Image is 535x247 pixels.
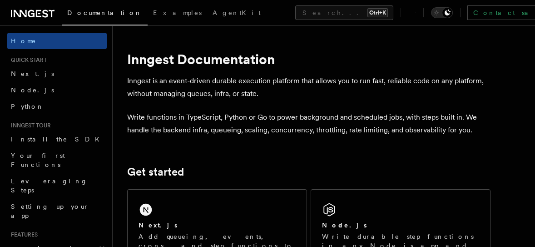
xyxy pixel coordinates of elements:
span: Next.js [11,70,54,77]
span: Examples [153,9,202,16]
a: Home [7,33,107,49]
a: Python [7,98,107,115]
span: Quick start [7,56,47,64]
p: Inngest is an event-driven durable execution platform that allows you to run fast, reliable code ... [127,75,490,100]
a: Install the SDK [7,131,107,147]
a: Get started [127,166,184,178]
span: Leveraging Steps [11,177,88,194]
span: AgentKit [213,9,261,16]
a: Your first Functions [7,147,107,173]
a: Next.js [7,66,107,82]
span: Inngest tour [7,122,51,129]
a: Setting up your app [7,198,107,224]
a: AgentKit [207,3,266,25]
p: Write functions in TypeScript, Python or Go to power background and scheduled jobs, with steps bu... [127,111,490,136]
span: Setting up your app [11,203,89,219]
button: Toggle dark mode [431,7,453,18]
span: Home [11,36,36,45]
span: Documentation [67,9,142,16]
a: Leveraging Steps [7,173,107,198]
h1: Inngest Documentation [127,51,490,67]
span: Features [7,231,38,238]
button: Search...Ctrl+K [295,5,393,20]
a: Documentation [62,3,148,25]
h2: Next.js [139,221,178,230]
span: Install the SDK [11,136,105,143]
span: Python [11,103,44,110]
a: Examples [148,3,207,25]
kbd: Ctrl+K [367,8,388,17]
span: Node.js [11,86,54,94]
a: Node.js [7,82,107,98]
h2: Node.js [322,221,367,230]
span: Your first Functions [11,152,65,168]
